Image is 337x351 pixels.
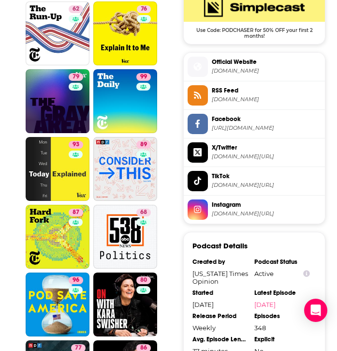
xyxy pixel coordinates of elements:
[136,141,151,149] a: 89
[69,73,83,81] a: 79
[69,141,83,149] a: 93
[184,22,325,39] span: Use Code: PODCHASER for 50% OFF your first 2 months!
[188,142,321,163] a: X/Twitter[DOMAIN_NAME][URL]
[212,143,321,152] span: X/Twitter
[69,209,83,216] a: 87
[140,140,147,150] span: 89
[136,276,151,284] a: 80
[73,140,79,150] span: 93
[26,273,89,336] a: 96
[212,58,321,66] span: Official Website
[26,137,89,201] a: 93
[303,270,310,278] button: Show Info
[73,72,79,82] span: 79
[136,73,151,81] a: 99
[192,258,248,266] div: Created by
[26,1,89,65] a: 62
[212,153,321,160] span: twitter.com/nytopinion
[69,5,83,13] a: 62
[140,72,147,82] span: 99
[254,312,310,320] div: Episodes
[140,208,147,217] span: 68
[137,5,151,13] a: 76
[192,270,248,285] div: [US_STATE] Times Opinion
[254,301,310,308] a: [DATE]
[73,4,79,14] span: 62
[192,336,248,343] div: Avg. Episode Length
[188,199,321,220] a: Instagram[DOMAIN_NAME][URL]
[188,114,321,134] a: Facebook[URL][DOMAIN_NAME]
[254,324,310,332] div: 348
[212,96,321,103] span: feeds.simplecast.com
[254,336,310,343] div: Explicit
[212,172,321,181] span: TikTok
[73,275,79,285] span: 96
[188,85,321,106] a: RSS Feed[DOMAIN_NAME]
[212,115,321,123] span: Facebook
[26,205,89,269] a: 87
[192,301,248,308] div: [DATE]
[93,205,157,269] a: 68
[254,289,310,297] div: Latest Episode
[93,273,157,336] a: 80
[212,86,321,95] span: RSS Feed
[192,289,248,297] div: Started
[188,57,321,77] a: Official Website[DOMAIN_NAME]
[212,210,321,217] span: instagram.com/nytopinion
[93,137,157,201] a: 89
[93,1,157,65] a: 76
[254,258,310,266] div: Podcast Status
[254,270,310,278] div: Active
[136,209,151,216] a: 68
[212,124,321,132] span: https://www.facebook.com/nytopinion
[212,200,321,209] span: Instagram
[141,4,147,14] span: 76
[192,312,248,320] div: Release Period
[140,275,147,285] span: 80
[188,171,321,191] a: TikTok[DOMAIN_NAME][URL]
[212,182,321,189] span: tiktok.com/@nytopinion
[304,299,327,322] div: Open Intercom Messenger
[192,241,248,250] h3: Podcast Details
[69,276,83,284] a: 96
[73,208,79,217] span: 87
[192,324,248,332] div: Weekly
[26,69,89,133] a: 79
[93,69,157,133] a: 99
[212,67,321,75] span: nytimes.com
